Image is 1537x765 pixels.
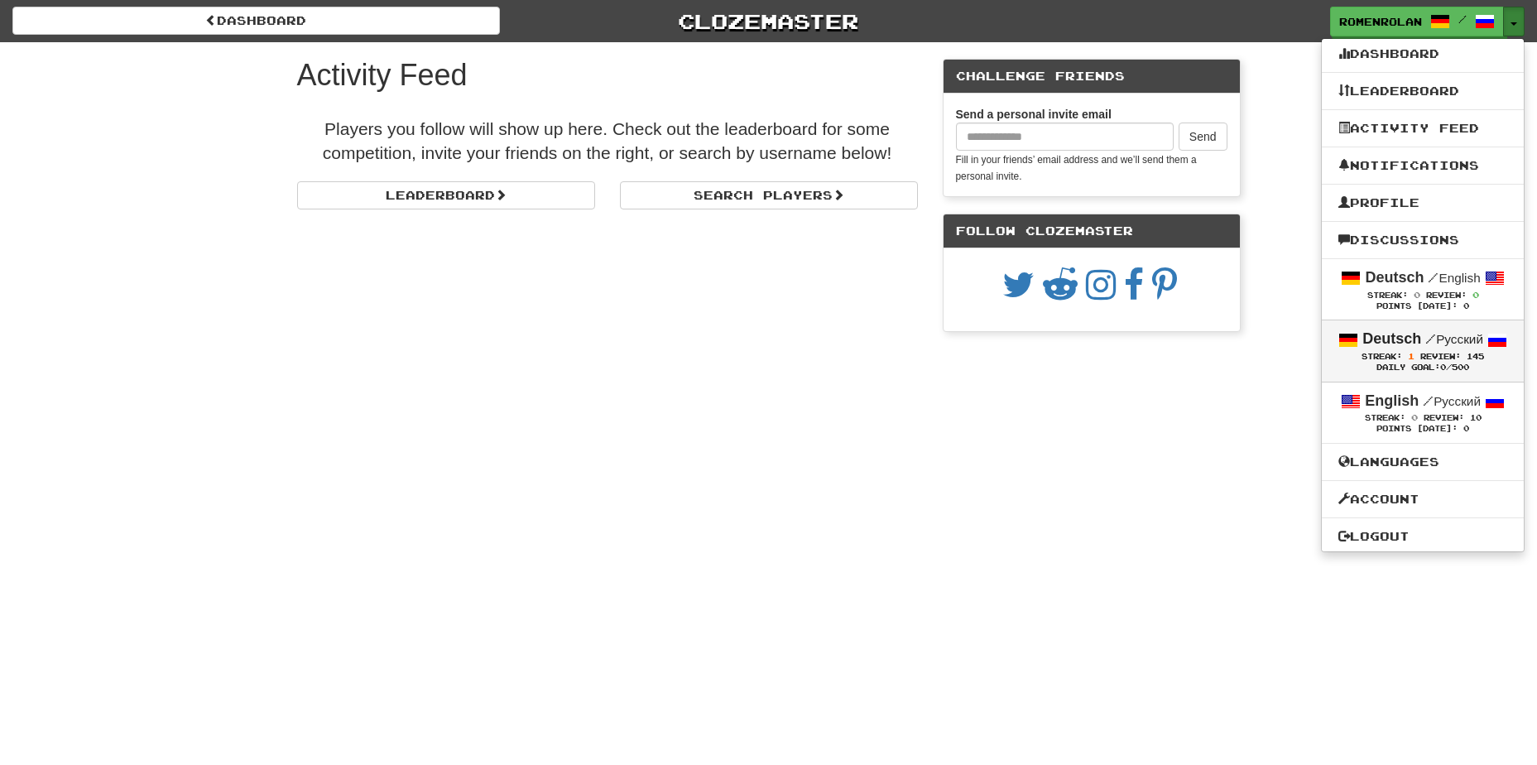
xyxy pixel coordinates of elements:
[1425,332,1483,346] small: Русский
[12,7,500,35] a: Dashboard
[1365,269,1424,286] strong: Deutsch
[1322,80,1524,102] a: Leaderboard
[1365,413,1405,422] span: Streak:
[1322,451,1524,473] a: Languages
[956,108,1112,121] strong: Send a personal invite email
[1338,301,1507,312] div: Points [DATE]: 0
[297,117,918,166] p: Players you follow will show up here. Check out the leaderboard for some competition, invite your...
[1367,291,1408,300] span: Streak:
[1411,412,1418,422] span: 0
[1322,192,1524,214] a: Profile
[525,7,1012,36] a: Clozemaster
[297,181,595,209] a: Leaderboard
[1470,413,1482,422] span: 10
[1425,331,1436,346] span: /
[1338,363,1507,373] div: Daily Goal: /500
[1428,270,1439,285] span: /
[1322,43,1524,65] a: Dashboard
[1408,351,1415,361] span: 1
[1414,290,1420,300] span: 0
[1338,424,1507,435] div: Points [DATE]: 0
[1440,363,1446,372] span: 0
[297,59,918,92] h1: Activity Feed
[1423,393,1434,408] span: /
[1423,394,1481,408] small: Русский
[1467,352,1484,361] span: 145
[1420,352,1461,361] span: Review:
[1322,320,1524,381] a: Deutsch /Русский Streak: 1 Review: 145 Daily Goal:0/500
[1322,155,1524,176] a: Notifications
[620,181,918,209] a: Search Players
[956,154,1197,182] small: Fill in your friends’ email address and we’ll send them a personal invite.
[1179,123,1227,151] button: Send
[1322,526,1524,547] a: Logout
[1322,382,1524,443] a: English /Русский Streak: 0 Review: 10 Points [DATE]: 0
[1365,392,1419,409] strong: English
[1362,330,1421,347] strong: Deutsch
[1339,14,1422,29] span: Romenrolan
[1330,7,1504,36] a: Romenrolan /
[944,60,1240,94] div: Challenge Friends
[944,214,1240,248] div: Follow Clozemaster
[1322,229,1524,251] a: Discussions
[1458,13,1467,25] span: /
[1322,259,1524,320] a: Deutsch /English Streak: 0 Review: 0 Points [DATE]: 0
[1322,488,1524,510] a: Account
[1472,290,1479,300] span: 0
[1322,118,1524,139] a: Activity Feed
[1362,352,1402,361] span: Streak:
[1426,291,1467,300] span: Review:
[1424,413,1464,422] span: Review:
[1428,271,1480,285] small: English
